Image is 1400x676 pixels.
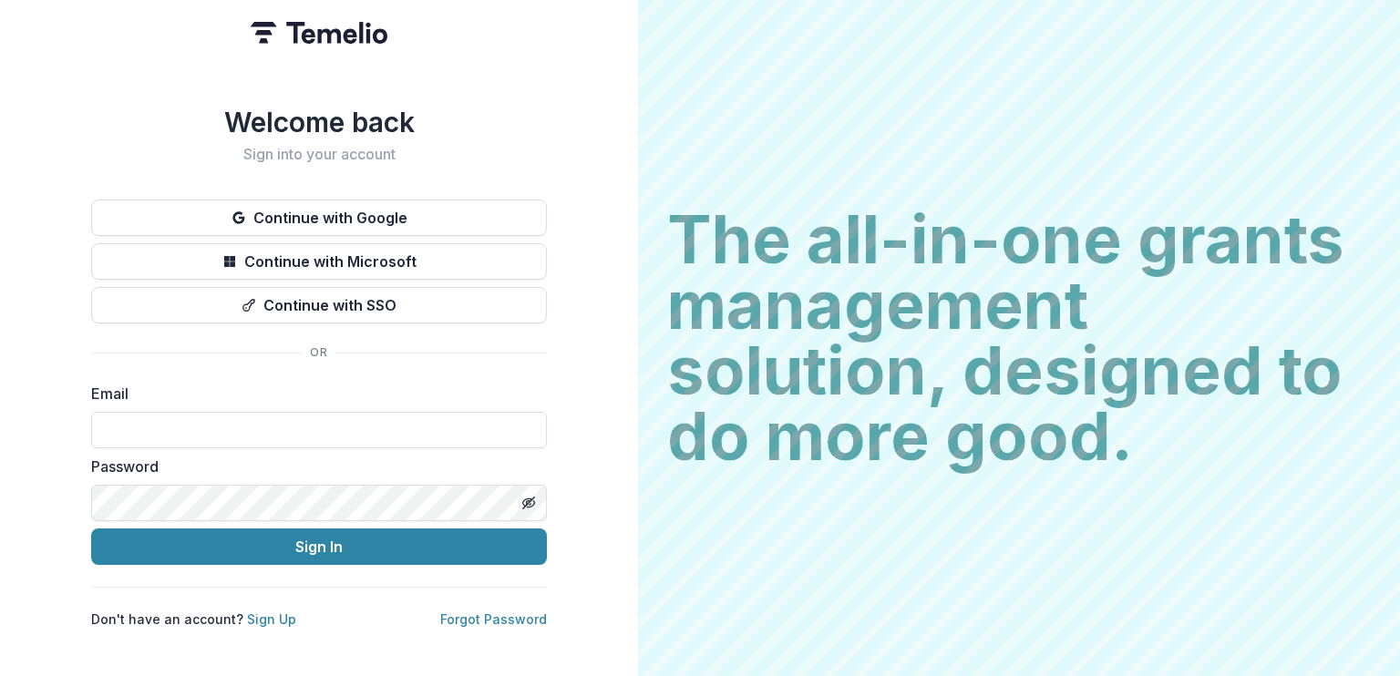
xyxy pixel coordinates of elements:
label: Email [91,383,536,405]
button: Continue with Google [91,200,547,236]
button: Sign In [91,528,547,565]
label: Password [91,456,536,477]
button: Continue with SSO [91,287,547,323]
h2: Sign into your account [91,146,547,163]
button: Continue with Microsoft [91,243,547,280]
p: Don't have an account? [91,609,296,629]
a: Forgot Password [440,611,547,627]
button: Toggle password visibility [514,488,543,517]
h1: Welcome back [91,106,547,138]
img: Temelio [251,22,387,44]
a: Sign Up [247,611,296,627]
